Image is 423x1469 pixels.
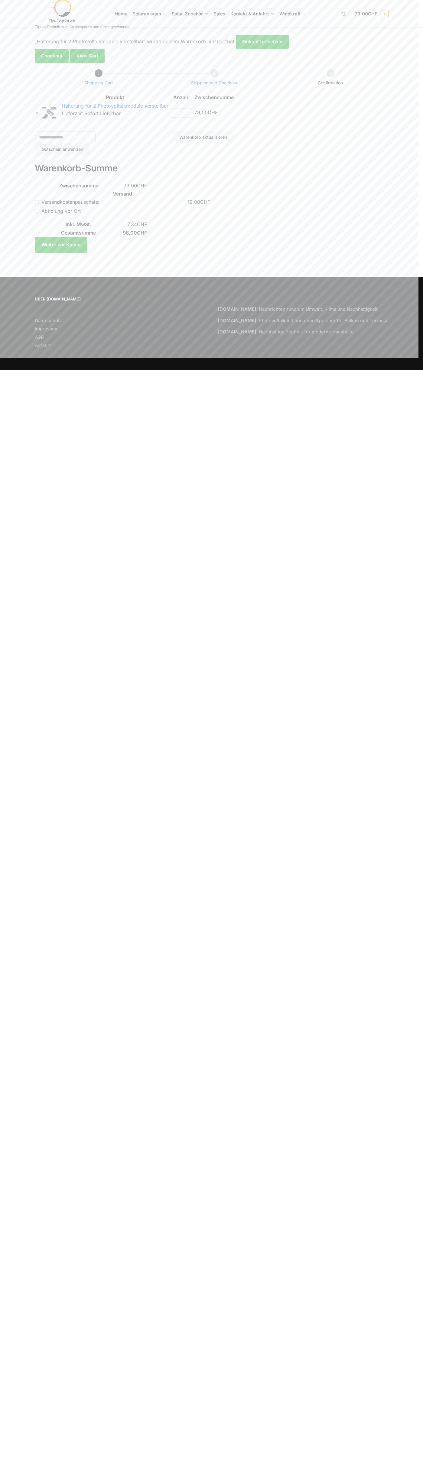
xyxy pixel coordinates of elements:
a: 79,00CHF 1 [355,5,388,23]
a: Solar-Zubehör [169,0,211,28]
span: Lieferzeit: [62,110,121,116]
a: Sales [211,0,228,28]
th: Versand [35,190,210,198]
a: Datenschutz [35,318,62,323]
th: Zwischensumme [194,93,234,102]
a: View Cart [70,49,105,63]
a: [DOMAIN_NAME]: Photovoltaik mit und ohne Speicher für Balkon und Terrasse [218,318,389,323]
button: Warenkorb aktualisieren [173,131,234,143]
span: Windkraft [279,11,301,17]
th: Zwischensumme [35,182,123,190]
a: Shopping Cart [84,80,113,85]
a: AGB [35,334,44,340]
span: CHF [137,183,147,189]
img: Warenkorb 1 [42,107,57,118]
span: Solaranlagen [132,11,161,17]
label: Abholung vor Ort [35,208,81,214]
th: Gesamtsumme [35,229,123,237]
a: [DOMAIN_NAME]: Nachhaltige Technik für moderne Haushalte [218,329,354,335]
a: Kontakt & Anfahrt [228,0,277,28]
div: „Halterung für 2 Photovoltaikmodule verstellbar“ wurde deinem Warenkorb hinzugefügt. [35,35,389,49]
h2: Warenkorb-Summe [35,163,389,174]
span: CHF [368,11,377,17]
a: Weiter zur Kasse [35,237,87,253]
button: Gutschein anwenden [35,143,90,155]
a: Impressum [35,326,59,332]
bdi: 19,00 [187,199,210,205]
p: Tiptop Technik zum Stromsparen und Stromgewinnung [35,25,129,29]
bdi: 79,00 [194,109,218,115]
span: CHF [137,221,147,227]
span: CHF [137,230,147,236]
span: CHF [200,199,210,205]
a: Halterung für 2 Photovoltaikmodule verstellbar [62,103,168,109]
span: Confirmation [318,80,343,85]
th: inkl. MwSt. [35,220,123,229]
span: View Cart [76,53,98,59]
th: Produkt [61,93,169,102]
span: CHF [208,109,218,115]
bdi: 79,00 [124,183,147,189]
a: Checkout [35,49,69,63]
span: 1 [380,10,389,18]
a: Anfahrt [35,342,51,348]
span: Solar-Zubehör [172,11,203,17]
span: Über [DOMAIN_NAME] [35,296,206,302]
bdi: 98,00 [123,230,147,236]
label: Versandkostenpauschale: [35,199,100,205]
span: Kontakt & Anfahrt [230,11,269,17]
strong: [DOMAIN_NAME] [218,329,256,335]
strong: [DOMAIN_NAME] [218,306,256,312]
th: Anzahl [169,93,194,102]
span: Sofort Lieferbar [84,110,121,116]
input: Produktmenge [178,109,185,117]
a: [DOMAIN_NAME]: Nachrichten rund um Umwelt, Klima und Nachhaltigkeit [218,306,378,312]
span: Checkout [41,53,62,59]
a: Einkauf fortsetzen [236,35,289,49]
a: Solaranlagen [130,0,169,28]
a: Windkraft [277,0,308,28]
a: Shipping and Checkout [191,80,238,85]
strong: [DOMAIN_NAME] [218,318,256,323]
span: Sales [213,11,226,17]
bdi: 7,34 [127,221,147,227]
span: 79,00 [355,11,377,17]
a: Halterung für 2 Photovoltaikmodule verstellbar aus dem Warenkorb entfernen [35,109,38,115]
